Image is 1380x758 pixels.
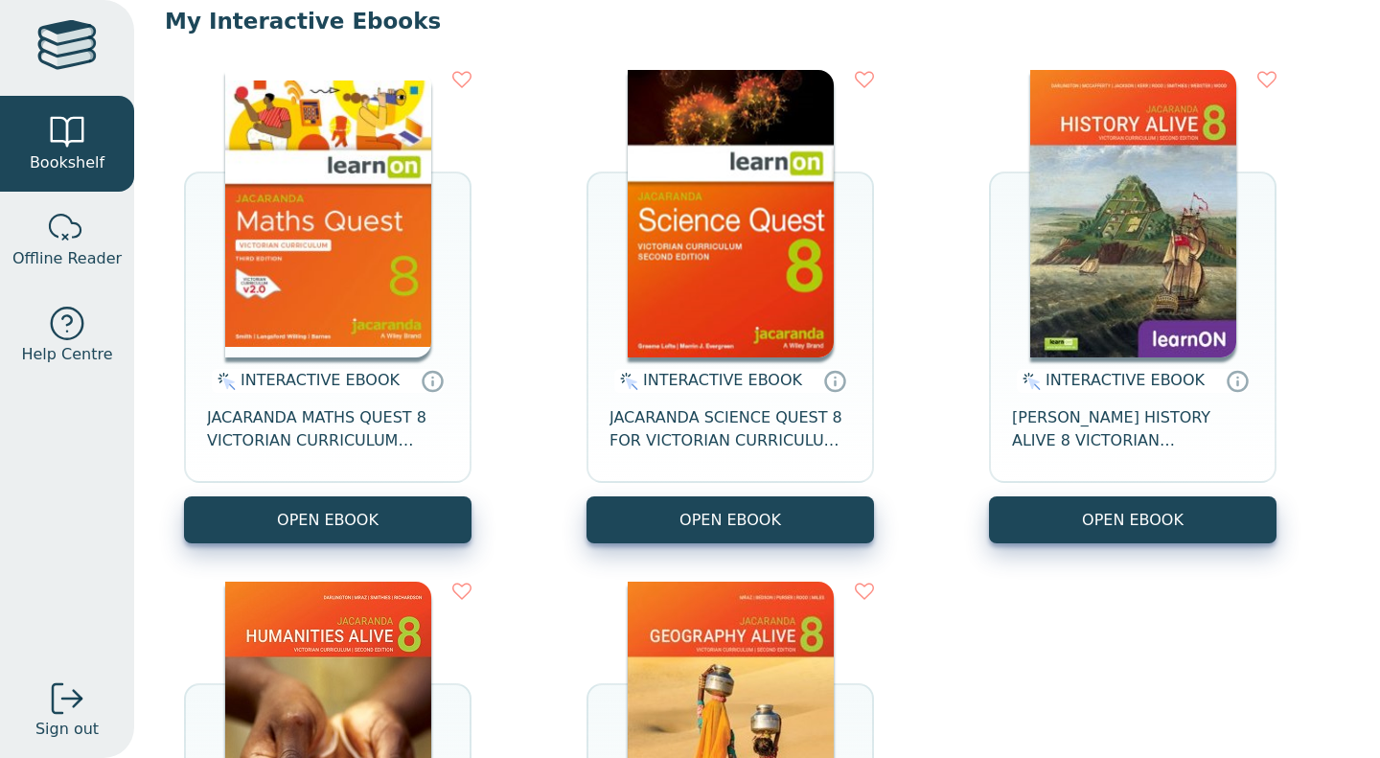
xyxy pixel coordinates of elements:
[586,496,874,543] button: OPEN EBOOK
[21,343,112,366] span: Help Centre
[421,369,444,392] a: Interactive eBooks are accessed online via the publisher’s portal. They contain interactive resou...
[12,247,122,270] span: Offline Reader
[1017,370,1041,393] img: interactive.svg
[212,370,236,393] img: interactive.svg
[609,406,851,452] span: JACARANDA SCIENCE QUEST 8 FOR VICTORIAN CURRICULUM LEARNON 2E EBOOK
[165,7,1349,35] p: My Interactive Ebooks
[989,496,1276,543] button: OPEN EBOOK
[207,406,448,452] span: JACARANDA MATHS QUEST 8 VICTORIAN CURRICULUM LEARNON EBOOK 3E
[1046,371,1205,389] span: INTERACTIVE EBOOK
[241,371,400,389] span: INTERACTIVE EBOOK
[1226,369,1249,392] a: Interactive eBooks are accessed online via the publisher’s portal. They contain interactive resou...
[643,371,802,389] span: INTERACTIVE EBOOK
[30,151,104,174] span: Bookshelf
[1012,406,1253,452] span: [PERSON_NAME] HISTORY ALIVE 8 VICTORIAN CURRICULUM LEARNON EBOOK 2E
[823,369,846,392] a: Interactive eBooks are accessed online via the publisher’s portal. They contain interactive resou...
[225,70,431,357] img: c004558a-e884-43ec-b87a-da9408141e80.jpg
[614,370,638,393] img: interactive.svg
[184,496,471,543] button: OPEN EBOOK
[628,70,834,357] img: fffb2005-5288-ea11-a992-0272d098c78b.png
[1030,70,1236,357] img: a03a72db-7f91-e911-a97e-0272d098c78b.jpg
[35,718,99,741] span: Sign out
